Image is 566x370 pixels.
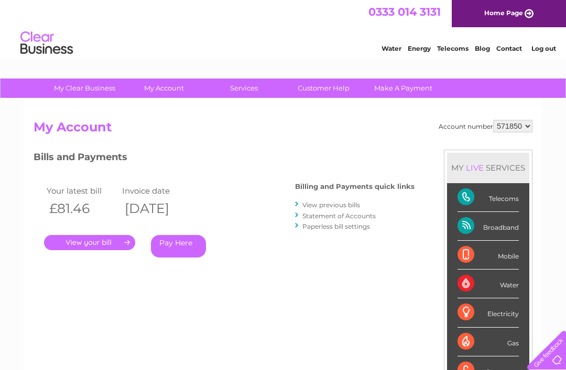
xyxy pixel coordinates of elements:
a: Pay Here [151,235,206,257]
a: Energy [408,44,431,52]
img: logo.png [20,27,73,59]
h4: Billing and Payments quick links [295,183,415,190]
a: Paperless bill settings [302,222,370,230]
td: Your latest bill [44,184,119,198]
div: Telecoms [458,183,519,212]
a: Water [382,44,401,52]
a: My Account [121,79,208,98]
td: Invoice date [119,184,195,198]
div: LIVE [464,163,486,173]
div: Broadband [458,212,519,241]
div: Mobile [458,241,519,270]
a: Services [201,79,287,98]
a: Blog [475,44,490,52]
div: MY SERVICES [447,153,529,183]
a: Make A Payment [360,79,447,98]
a: . [44,235,135,250]
a: Statement of Accounts [302,212,376,220]
h3: Bills and Payments [34,150,415,168]
div: Electricity [458,298,519,327]
a: 0333 014 3131 [368,5,441,18]
div: Account number [439,120,532,132]
a: View previous bills [302,201,360,209]
div: Gas [458,328,519,356]
a: Log out [531,44,556,52]
th: [DATE] [119,198,195,219]
h2: My Account [34,120,532,140]
a: Telecoms [437,44,469,52]
div: Clear Business is a trading name of Verastar Limited (registered in [GEOGRAPHIC_DATA] No. 3667643... [36,6,531,51]
div: Water [458,270,519,298]
th: £81.46 [44,198,119,219]
a: Customer Help [280,79,367,98]
a: My Clear Business [41,79,128,98]
a: Contact [496,44,522,52]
